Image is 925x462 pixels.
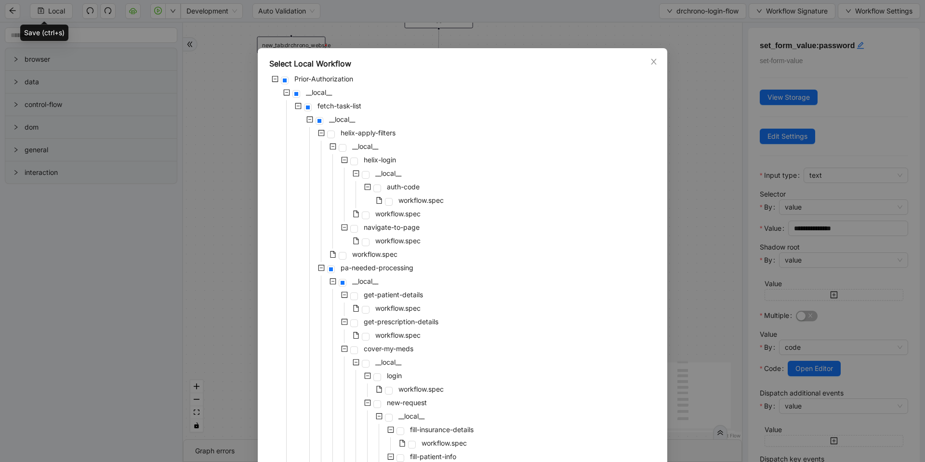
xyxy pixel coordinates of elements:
span: __local__ [396,410,426,422]
span: workflow.spec [420,437,469,449]
span: minus-square [364,372,371,379]
span: workflow.spec [375,237,421,245]
span: cover-my-meds [362,343,415,355]
span: minus-square [353,170,359,177]
span: minus-square [306,116,313,123]
span: workflow.spec [396,383,446,395]
span: cover-my-meds [364,344,413,353]
span: file [330,251,336,258]
span: helix-apply-filters [341,129,396,137]
span: __local__ [350,141,380,152]
button: Close [648,56,659,67]
span: __local__ [327,114,357,125]
span: minus-square [376,413,383,420]
span: minus-square [341,157,348,163]
span: file [376,197,383,204]
span: __local__ [375,169,401,177]
span: workflow.spec [375,210,421,218]
span: login [387,371,402,380]
span: workflow.spec [373,235,423,247]
span: get-prescription-details [364,317,438,326]
span: Prior-Authorization [292,73,355,85]
span: fill-insurance-details [408,424,476,436]
span: navigate-to-page [364,223,420,231]
span: pa-needed-processing [339,262,415,274]
span: login [385,370,404,382]
span: __local__ [352,277,378,285]
span: fill-patient-info [410,452,456,461]
span: helix-login [364,156,396,164]
span: minus-square [318,264,325,271]
span: __local__ [306,88,332,96]
span: workflow.spec [350,249,399,260]
span: workflow.spec [373,303,423,314]
span: workflow.spec [373,330,423,341]
span: file [353,305,359,312]
span: minus-square [364,184,371,190]
span: file [376,386,383,393]
span: auth-code [387,183,420,191]
div: Select Local Workflow [269,58,656,69]
span: __local__ [373,168,403,179]
span: __local__ [398,412,424,420]
span: get-prescription-details [362,316,440,328]
span: auth-code [385,181,422,193]
span: file [353,238,359,244]
span: fetch-task-list [316,100,363,112]
span: minus-square [272,76,278,82]
span: get-patient-details [362,289,425,301]
span: minus-square [283,89,290,96]
span: __local__ [350,276,380,287]
span: workflow.spec [373,208,423,220]
span: __local__ [352,142,378,150]
span: workflow.spec [352,250,397,258]
span: __local__ [329,115,355,123]
span: file [399,440,406,447]
span: minus-square [341,345,348,352]
span: helix-apply-filters [339,127,397,139]
span: minus-square [295,103,302,109]
span: minus-square [330,143,336,150]
span: minus-square [387,453,394,460]
span: helix-login [362,154,398,166]
span: __local__ [375,358,401,366]
span: minus-square [341,291,348,298]
span: pa-needed-processing [341,264,413,272]
span: new-request [385,397,429,409]
span: minus-square [364,399,371,406]
span: workflow.spec [375,304,421,312]
span: get-patient-details [364,290,423,299]
span: workflow.spec [375,331,421,339]
span: file [353,211,359,217]
span: workflow.spec [422,439,467,447]
span: minus-square [353,359,359,366]
span: workflow.spec [398,385,444,393]
span: fill-insurance-details [410,425,474,434]
span: Prior-Authorization [294,75,353,83]
span: close [650,58,658,66]
span: workflow.spec [398,196,444,204]
span: __local__ [304,87,334,98]
span: minus-square [387,426,394,433]
span: new-request [387,398,427,407]
span: navigate-to-page [362,222,422,233]
div: Save (ctrl+s) [20,25,68,41]
span: __local__ [373,356,403,368]
span: minus-square [341,318,348,325]
span: workflow.spec [396,195,446,206]
span: fetch-task-list [317,102,361,110]
span: minus-square [330,278,336,285]
span: file [353,332,359,339]
span: minus-square [341,224,348,231]
span: minus-square [318,130,325,136]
